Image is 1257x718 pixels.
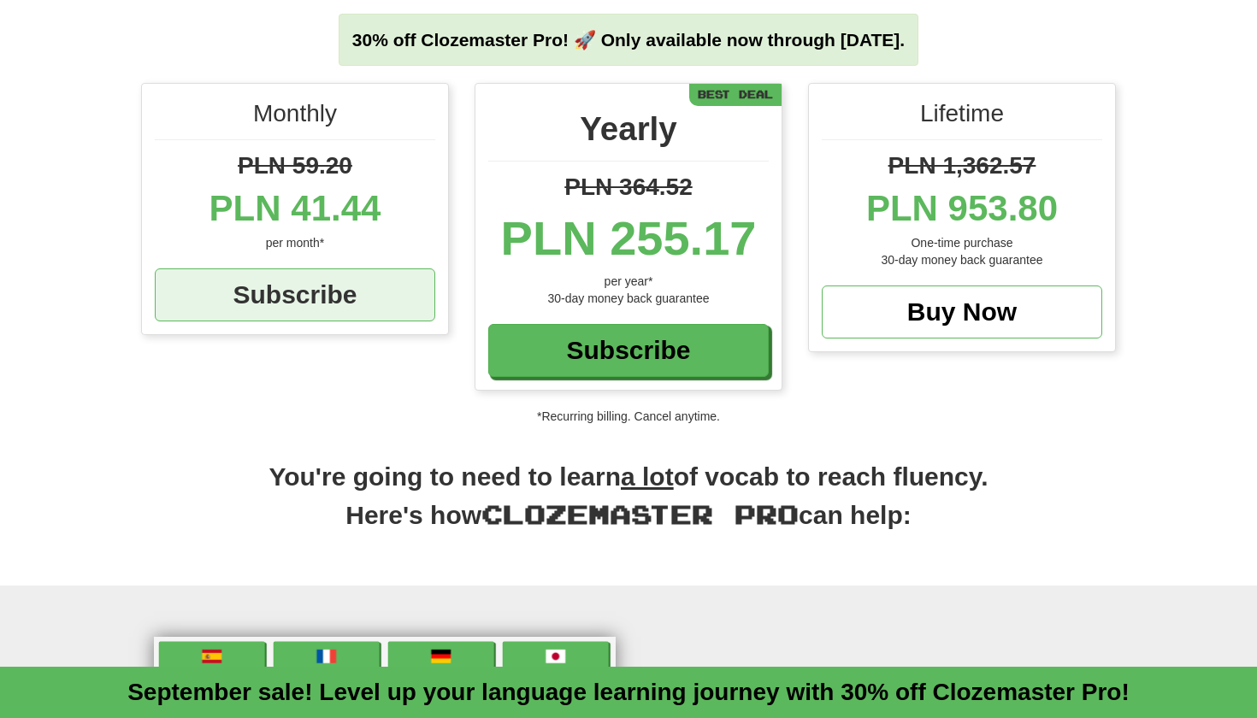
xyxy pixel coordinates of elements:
div: Lifetime [822,97,1102,140]
div: 30-day money back guarantee [488,290,769,307]
span: PLN 1,362.57 [888,152,1036,179]
a: September sale! Level up your language learning journey with 30% off Clozemaster Pro! [127,679,1130,705]
div: Best Deal [689,84,782,105]
a: Subscribe [155,268,435,321]
div: PLN 953.80 [822,183,1102,234]
strong: 30% off Clozemaster Pro! 🚀 Only available now through [DATE]. [352,30,905,50]
div: One-time purchase [822,234,1102,251]
div: PLN 255.17 [488,204,769,273]
div: PLN 41.44 [155,183,435,234]
div: Yearly [488,105,769,162]
a: Buy Now [822,285,1102,338]
div: 30-day money back guarantee [822,251,1102,268]
h2: You're going to need to learn of vocab to reach fluency. Here's how can help: [141,459,1116,551]
span: PLN 59.20 [238,152,352,179]
span: Clozemaster Pro [481,498,799,529]
a: Subscribe [488,324,769,377]
div: Monthly [155,97,435,140]
div: per month* [155,234,435,251]
span: PLN 364.52 [564,174,692,200]
u: a lot [621,462,674,491]
div: per year* [488,273,769,290]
